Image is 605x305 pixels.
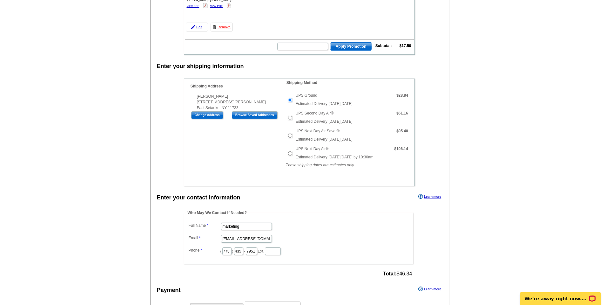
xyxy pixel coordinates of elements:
[212,25,216,29] img: trashcan-icon.gif
[157,62,244,71] div: Enter your shipping information
[296,146,329,152] label: UPS Next Day Air®
[210,4,223,8] a: View PDF
[157,286,181,295] div: Payment
[286,80,318,86] legend: Shipping Method
[394,147,408,151] strong: $106.14
[396,93,408,98] strong: $28.84
[296,137,353,142] span: Estimated Delivery [DATE][DATE]
[383,271,412,277] span: $46.34
[400,44,411,48] strong: $17.50
[191,94,282,111] div: [PERSON_NAME] [STREET_ADDRESS][PERSON_NAME] East Setauket NY 11733
[296,128,339,134] label: UPS Next Day Air Saver®
[375,44,392,48] strong: Subtotal:
[330,42,372,51] button: Apply Promotion
[189,247,220,253] label: Phone
[226,3,231,8] img: pdf_logo.png
[157,193,240,202] div: Enter your contact information
[191,25,195,29] img: pencil-icon.gif
[189,223,220,228] label: Full Name
[203,3,208,8] img: pdf_logo.png
[396,129,408,133] strong: $95.40
[418,194,441,199] a: Learn more
[187,4,199,8] a: View PDF
[286,163,355,167] em: These shipping dates are estimates only.
[296,119,353,124] span: Estimated Delivery [DATE][DATE]
[232,111,278,119] input: Browse Saved Addresses
[296,110,334,116] label: UPS Second Day Air®
[396,111,408,115] strong: $51.16
[516,285,605,305] iframe: LiveChat chat widget
[296,155,373,159] span: Estimated Delivery [DATE][DATE] by 10:30am
[187,210,247,216] legend: Who May We Contact If Needed?
[418,287,441,292] a: Learn more
[330,43,372,50] span: Apply Promotion
[383,271,396,276] strong: Total:
[189,235,220,241] label: Email
[187,246,410,256] dd: ( ) - Ext.
[191,111,223,119] input: Change Address
[296,93,317,98] label: UPS Ground
[191,84,282,88] h4: Shipping Address
[186,23,208,31] a: Edit
[296,101,353,106] span: Estimated Delivery [DATE][DATE]
[211,23,233,31] a: Remove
